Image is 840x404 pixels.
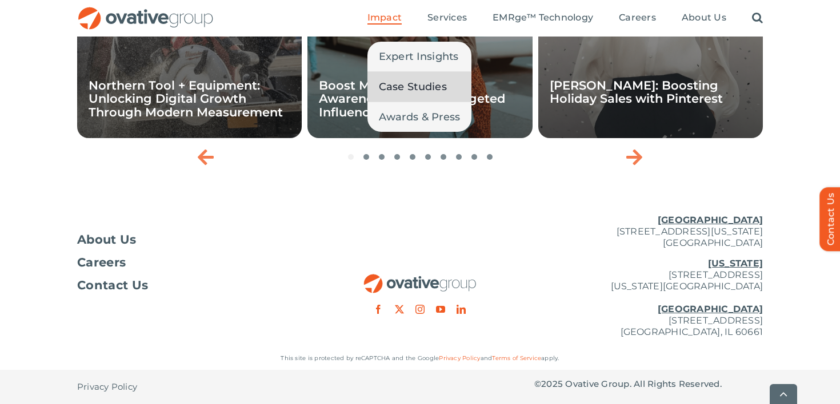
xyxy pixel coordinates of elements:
[415,305,425,314] a: instagram
[439,354,480,362] a: Privacy Policy
[77,280,148,291] span: Contact Us
[708,258,763,269] u: [US_STATE]
[77,234,137,245] span: About Us
[425,154,431,160] span: Go to slide 6
[77,353,763,364] p: This site is protected by reCAPTCHA and the Google and apply.
[493,12,593,25] a: EMRge™ Technology
[471,154,477,160] span: Go to slide 9
[367,102,472,132] a: Awards & Press
[436,305,445,314] a: youtube
[77,280,306,291] a: Contact Us
[363,273,477,284] a: OG_Full_horizontal_RGB
[682,12,726,23] span: About Us
[427,12,467,23] span: Services
[77,370,137,404] a: Privacy Policy
[541,378,563,389] span: 2025
[77,370,306,404] nav: Footer - Privacy Policy
[77,6,214,17] a: OG_Full_horizontal_RGB
[379,79,447,95] span: Case Studies
[348,154,354,160] span: Go to slide 1
[367,72,472,102] a: Case Studies
[89,78,283,119] a: Northern Tool + Equipment: Unlocking Digital Growth Through Modern Measurement
[77,381,137,393] span: Privacy Policy
[658,215,763,225] u: [GEOGRAPHIC_DATA]
[367,42,472,71] a: Expert Insights
[395,305,404,314] a: twitter
[534,258,763,338] p: [STREET_ADDRESS] [US_STATE][GEOGRAPHIC_DATA] [STREET_ADDRESS] [GEOGRAPHIC_DATA], IL 60661
[191,143,220,171] div: Previous slide
[394,154,400,160] span: Go to slide 4
[441,154,446,160] span: Go to slide 7
[379,154,385,160] span: Go to slide 3
[363,154,369,160] span: Go to slide 2
[492,354,541,362] a: Terms of Service
[457,305,466,314] a: linkedin
[493,12,593,23] span: EMRge™ Technology
[752,12,763,25] a: Search
[682,12,726,25] a: About Us
[619,12,656,25] a: Careers
[550,78,723,106] a: [PERSON_NAME]: Boosting Holiday Sales with Pinterest
[77,234,306,245] a: About Us
[379,49,459,64] span: Expert Insights
[367,12,402,25] a: Impact
[77,257,306,268] a: Careers
[319,78,505,119] a: Boost Mobile: Driving Awareness with Geo-Targeted Influencer Marketing
[658,304,763,314] u: [GEOGRAPHIC_DATA]
[427,12,467,25] a: Services
[534,378,763,390] p: © Ovative Group. All Rights Reserved.
[487,154,493,160] span: Go to slide 10
[367,12,402,23] span: Impact
[77,234,306,291] nav: Footer Menu
[77,257,126,268] span: Careers
[534,215,763,249] p: [STREET_ADDRESS][US_STATE] [GEOGRAPHIC_DATA]
[379,109,461,125] span: Awards & Press
[619,12,656,23] span: Careers
[374,305,383,314] a: facebook
[410,154,415,160] span: Go to slide 5
[620,143,649,171] div: Next slide
[456,154,462,160] span: Go to slide 8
